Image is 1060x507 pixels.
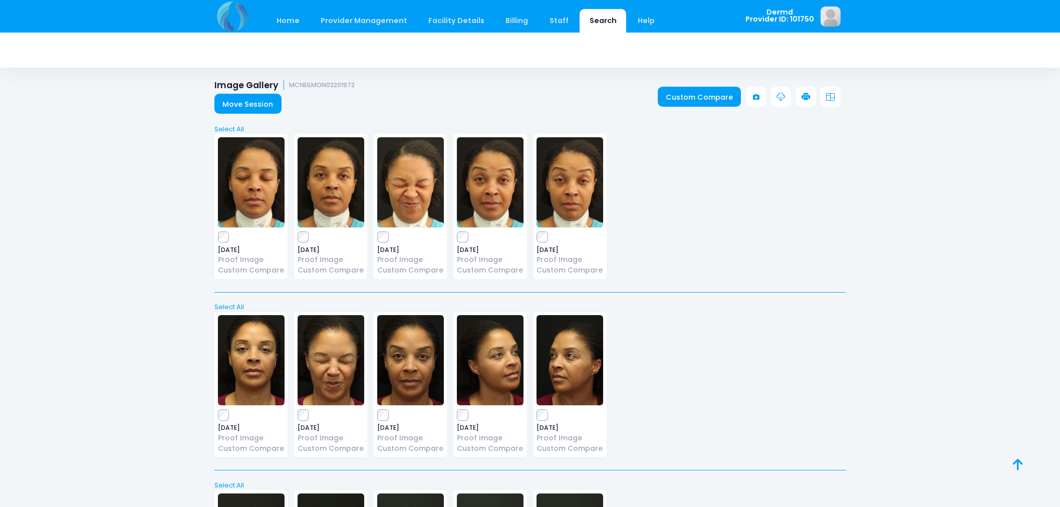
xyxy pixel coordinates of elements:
[457,443,523,454] a: Custom Compare
[214,94,282,114] a: Move Session
[496,9,538,33] a: Billing
[218,315,285,405] img: image
[298,247,364,253] span: [DATE]
[628,9,665,33] a: Help
[537,137,603,227] img: image
[377,255,444,265] a: Proof Image
[537,443,603,454] a: Custom Compare
[218,443,285,454] a: Custom Compare
[377,433,444,443] a: Proof Image
[298,137,364,227] img: image
[457,137,523,227] img: image
[218,137,285,227] img: image
[821,7,841,27] img: image
[457,265,523,276] a: Custom Compare
[377,265,444,276] a: Custom Compare
[267,9,309,33] a: Home
[218,247,285,253] span: [DATE]
[377,315,444,405] img: image
[745,9,814,23] span: Dermd Provider ID: 101750
[377,137,444,227] img: image
[537,315,603,405] img: image
[537,433,603,443] a: Proof Image
[211,480,849,490] a: Select All
[211,302,849,312] a: Select All
[298,433,364,443] a: Proof Image
[377,247,444,253] span: [DATE]
[218,265,285,276] a: Custom Compare
[218,425,285,431] span: [DATE]
[211,124,849,134] a: Select All
[218,255,285,265] a: Proof Image
[298,425,364,431] span: [DATE]
[419,9,494,33] a: Facility Details
[537,265,603,276] a: Custom Compare
[457,315,523,405] img: image
[298,315,364,405] img: image
[457,247,523,253] span: [DATE]
[537,425,603,431] span: [DATE]
[377,443,444,454] a: Custom Compare
[540,9,578,33] a: Staff
[457,425,523,431] span: [DATE]
[289,82,355,89] small: MCNEILMON02201972
[457,433,523,443] a: Proof Image
[311,9,417,33] a: Provider Management
[298,443,364,454] a: Custom Compare
[658,87,741,107] a: Custom Compare
[218,433,285,443] a: Proof Image
[537,255,603,265] a: Proof Image
[214,80,355,91] h1: Image Gallery
[537,247,603,253] span: [DATE]
[457,255,523,265] a: Proof Image
[580,9,626,33] a: Search
[298,265,364,276] a: Custom Compare
[377,425,444,431] span: [DATE]
[298,255,364,265] a: Proof Image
